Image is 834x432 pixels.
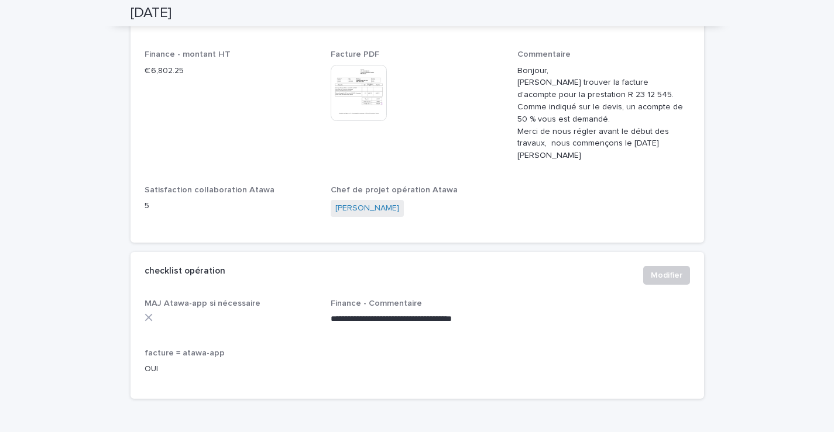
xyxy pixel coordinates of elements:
span: Facture PDF [331,50,379,58]
h2: checklist opération [145,266,225,277]
p: € 6,802.25 [145,65,317,77]
span: Modifier [651,269,682,281]
button: Modifier [643,266,690,285]
span: Finance - montant HT [145,50,231,58]
span: Chef de projet opération Atawa [331,186,458,194]
p: Bonjour, [PERSON_NAME] trouver la facture d'acompte pour la prestation R 23 12 545. Comme indiqué... [517,65,690,162]
a: [PERSON_NAME] [335,202,399,215]
p: 5 [145,200,317,212]
h2: [DATE] [131,5,171,22]
span: Commentaire [517,50,571,58]
span: facture = atawa-app [145,349,225,357]
span: Satisfaction collaboration Atawa [145,186,274,194]
p: OUI [145,363,690,375]
span: Finance - Commentaire [331,299,422,307]
span: MAJ Atawa-app si nécessaire [145,299,260,307]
